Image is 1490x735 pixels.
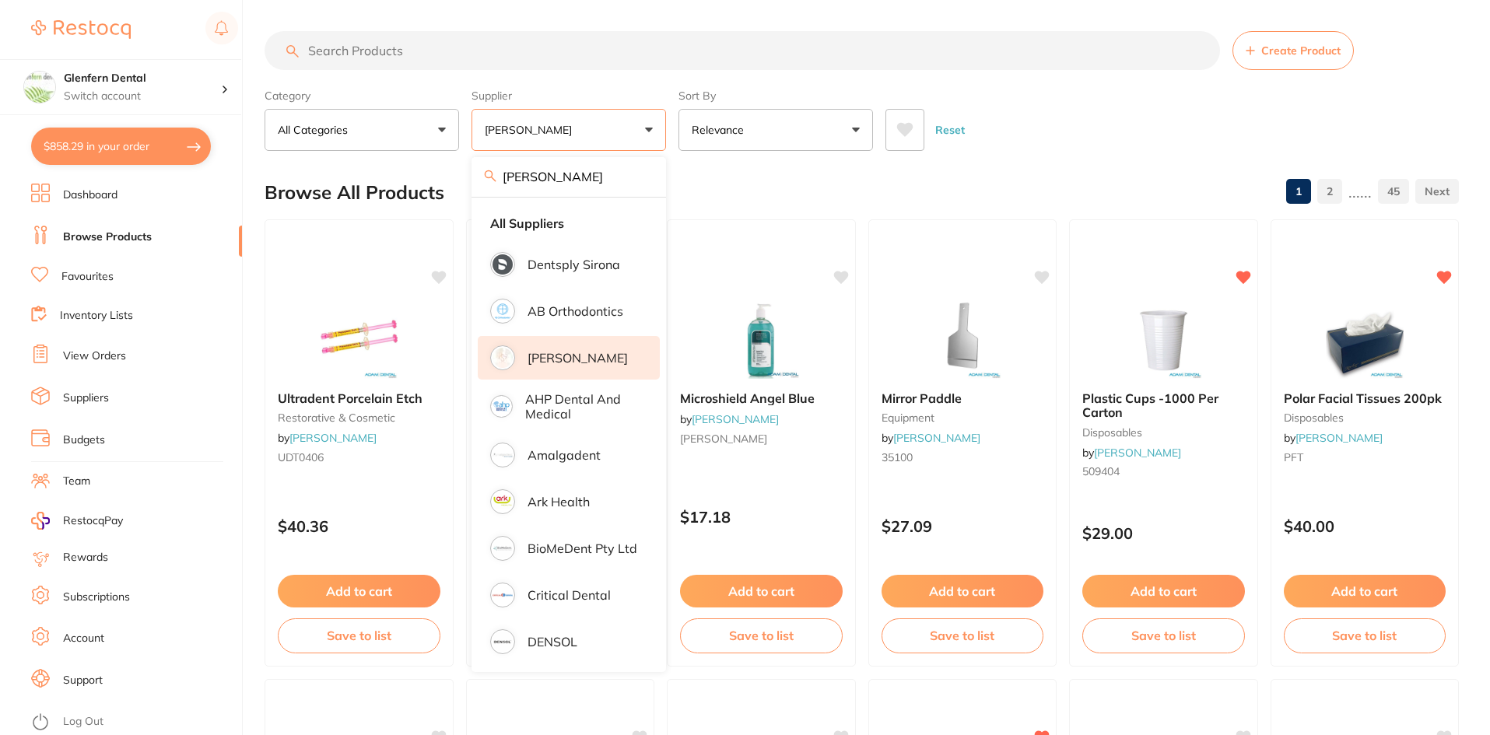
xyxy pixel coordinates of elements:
small: disposables [1284,411,1446,424]
input: Search supplier [472,157,666,196]
a: Rewards [63,550,108,565]
a: View Orders [63,348,126,364]
p: AB Orthodontics [528,304,623,318]
span: RestocqPay [63,513,123,529]
span: Create Product [1261,44,1341,57]
small: equipment [882,411,1044,424]
span: 35100 [882,450,913,464]
p: Switch account [64,89,221,104]
img: Ultradent Porcelain Etch [308,301,409,379]
a: Support [63,673,103,688]
p: Relevance [692,122,750,138]
a: 45 [1378,176,1409,207]
a: Log Out [63,714,103,730]
span: by [1284,431,1383,445]
span: by [882,431,980,445]
img: Adam Dental [493,348,513,368]
span: by [680,412,779,426]
span: 509404 [1082,464,1120,478]
input: Search Products [265,31,1220,70]
button: Save to list [680,618,843,653]
a: Inventory Lists [60,308,133,324]
button: Save to list [278,618,440,653]
p: $29.00 [1082,524,1245,542]
a: RestocqPay [31,512,123,530]
a: Account [63,631,104,646]
p: Amalgadent [528,448,601,462]
a: [PERSON_NAME] [289,431,377,445]
p: BioMeDent Pty Ltd [528,541,637,555]
small: restorative & cosmetic [278,411,440,424]
span: Ultradent Porcelain Etch [278,390,422,406]
p: AHP Dental and Medical [525,392,638,421]
button: Add to cart [278,575,440,607]
button: Add to cart [680,575,843,607]
p: All Categories [278,122,354,138]
button: All Categories [265,109,459,151]
a: Budgets [63,432,105,448]
span: UDT0406 [278,450,324,464]
a: Dashboard [63,187,117,203]
span: [PERSON_NAME] [680,432,767,446]
span: Mirror Paddle [882,390,962,406]
b: Microshield Angel Blue [680,391,843,405]
a: Team [63,474,90,489]
button: Add to cart [882,575,1044,607]
small: disposables [1082,426,1245,439]
label: Sort By [678,89,873,103]
p: DENSOL [528,635,577,649]
p: $40.36 [278,517,440,535]
span: by [1082,446,1181,460]
img: Mirror Paddle [912,301,1013,379]
button: Create Product [1232,31,1354,70]
b: Mirror Paddle [882,391,1044,405]
img: Polar Facial Tissues 200pk [1314,301,1415,379]
button: Save to list [882,618,1044,653]
p: $27.09 [882,517,1044,535]
img: Dentsply Sirona [493,254,513,275]
p: Dentsply Sirona [528,257,620,271]
img: DENSOL [493,632,513,652]
img: AB Orthodontics [493,301,513,321]
p: $17.18 [680,508,843,526]
p: Ark Health [528,495,590,509]
button: Log Out [31,710,237,735]
span: by [278,431,377,445]
img: Plastic Cups -1000 Per Carton [1113,301,1214,379]
img: Ark Health [493,492,513,512]
img: BioMeDent Pty Ltd [493,538,513,558]
button: Reset [931,109,969,151]
a: [PERSON_NAME] [692,412,779,426]
li: Clear selection [478,207,660,240]
a: Suppliers [63,390,109,406]
p: Critical Dental [528,588,611,602]
strong: All Suppliers [490,216,564,230]
span: Polar Facial Tissues 200pk [1284,390,1442,406]
span: Plastic Cups -1000 Per Carton [1082,390,1218,420]
button: Relevance [678,109,873,151]
h4: Glenfern Dental [64,71,221,86]
button: Add to cart [1082,575,1245,607]
b: Polar Facial Tissues 200pk [1284,391,1446,405]
p: [PERSON_NAME] [528,351,628,365]
button: Add to cart [1284,575,1446,607]
button: Save to list [1284,618,1446,653]
a: 2 [1317,176,1342,207]
span: PFT [1284,450,1303,464]
button: $858.29 in your order [31,128,211,165]
a: Subscriptions [63,590,130,605]
img: Glenfern Dental [24,72,55,103]
a: 1 [1286,176,1311,207]
a: [PERSON_NAME] [1094,446,1181,460]
a: Restocq Logo [31,12,131,47]
span: Microshield Angel Blue [680,390,815,406]
p: [PERSON_NAME] [485,122,578,138]
b: Plastic Cups -1000 Per Carton [1082,391,1245,420]
label: Category [265,89,459,103]
a: [PERSON_NAME] [1295,431,1383,445]
img: AHP Dental and Medical [493,397,510,415]
button: Save to list [1082,618,1245,653]
h2: Browse All Products [265,182,444,204]
b: Ultradent Porcelain Etch [278,391,440,405]
a: Favourites [61,269,114,285]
